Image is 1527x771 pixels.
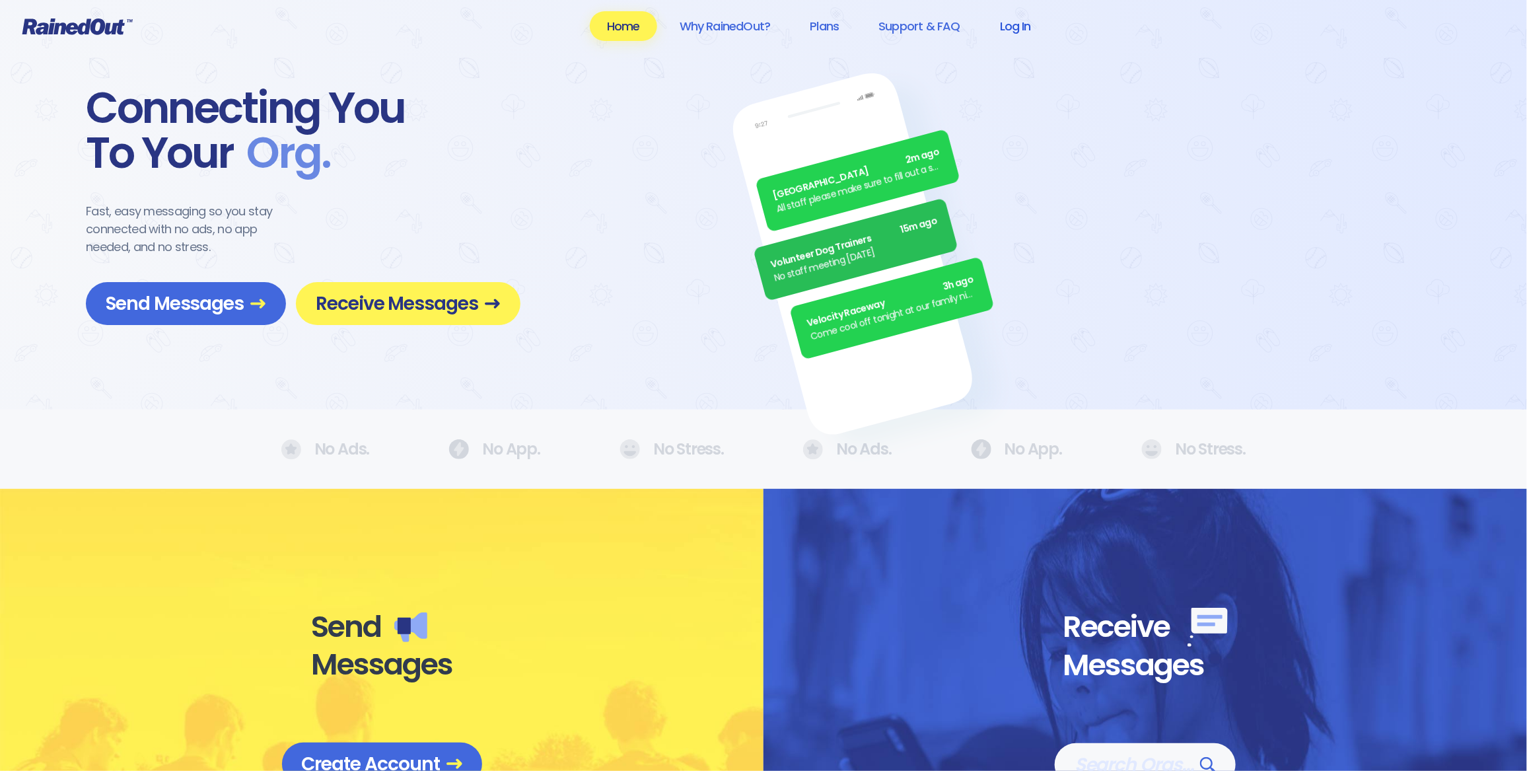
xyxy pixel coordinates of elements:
img: Send messages [394,612,427,642]
div: [GEOGRAPHIC_DATA] [771,145,941,203]
div: Messages [311,646,452,683]
img: No Ads. [1141,439,1162,459]
div: No Ads. [803,439,892,460]
span: Send Messages [106,292,266,315]
span: 15m ago [899,214,939,237]
img: No Ads. [620,439,640,459]
div: No App. [448,439,540,459]
div: Fast, easy messaging so you stay connected with no ads, no app needed, and no stress. [86,202,297,256]
div: Receive [1063,608,1228,647]
div: Come cool off tonight at our family night BBQ/cruise. All you can eat food and drinks included! O... [809,286,979,344]
img: No Ads. [281,439,301,460]
span: 3h ago [941,273,975,295]
div: No Stress. [1141,439,1246,459]
a: Send Messages [86,282,286,325]
div: All staff please make sure to fill out a separate timesheet for the all staff meetings. [775,159,944,217]
span: 2m ago [904,145,941,168]
img: Receive messages [1188,608,1228,647]
div: No Ads. [281,439,370,460]
img: No Ads. [448,439,469,459]
div: Velocity Raceway [806,273,976,331]
span: Receive Messages [316,292,501,315]
div: No Stress. [620,439,724,459]
div: Connecting You To Your [86,86,520,176]
div: No staff meeting [DATE] [773,227,942,285]
a: Receive Messages [296,282,520,325]
span: Org . [234,131,330,176]
img: No Ads. [803,439,823,460]
div: Messages [1063,647,1228,684]
div: No App. [971,439,1063,459]
a: Log In [983,11,1048,41]
a: Plans [793,11,856,41]
a: Home [590,11,657,41]
a: Support & FAQ [861,11,977,41]
div: Volunteer Dog Trainers [769,214,939,272]
a: Why RainedOut? [662,11,788,41]
img: No Ads. [971,439,991,459]
div: Send [311,608,452,645]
